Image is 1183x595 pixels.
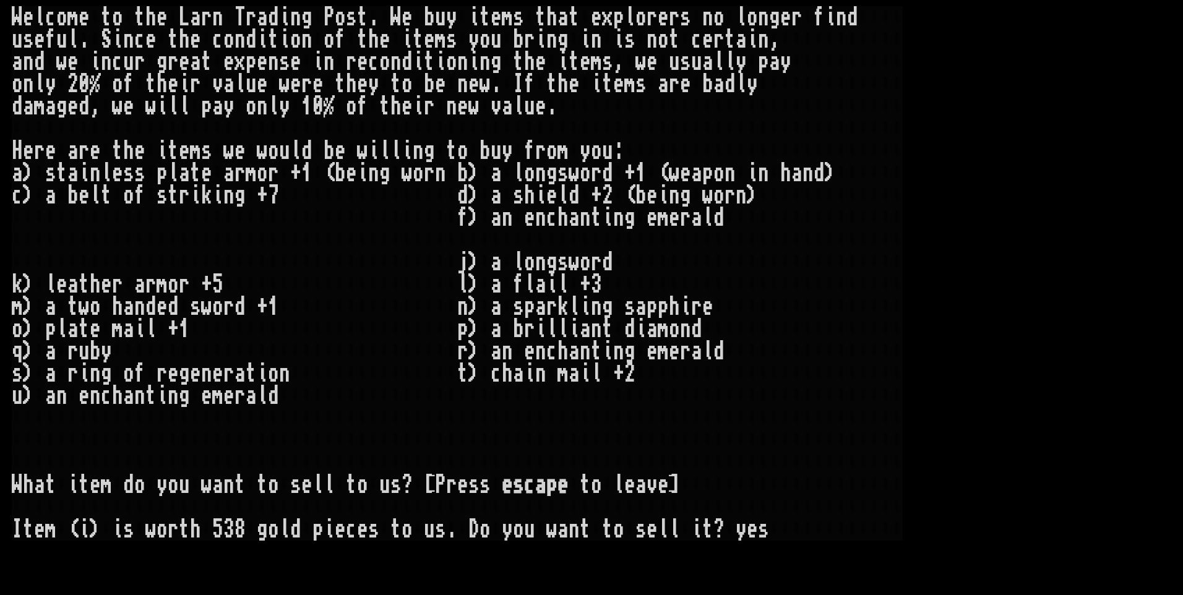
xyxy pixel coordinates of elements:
[435,51,446,73] div: i
[90,95,101,118] div: ,
[758,51,769,73] div: p
[134,140,145,162] div: e
[23,6,34,28] div: e
[123,73,134,95] div: f
[702,28,713,51] div: e
[480,51,491,73] div: n
[424,95,435,118] div: r
[569,73,580,95] div: e
[502,6,513,28] div: m
[591,51,602,73] div: m
[390,51,402,73] div: n
[357,51,368,73] div: e
[390,73,402,95] div: t
[680,51,691,73] div: s
[769,28,780,51] div: ,
[67,73,79,95] div: 2
[23,95,34,118] div: a
[212,28,223,51] div: c
[90,73,101,95] div: %
[290,140,301,162] div: l
[379,51,390,73] div: o
[179,6,190,28] div: L
[67,51,79,73] div: e
[112,95,123,118] div: w
[34,73,45,95] div: l
[535,95,546,118] div: e
[335,28,346,51] div: f
[647,51,658,73] div: e
[346,51,357,73] div: r
[580,28,591,51] div: i
[157,73,168,95] div: h
[45,73,56,95] div: y
[290,51,301,73] div: e
[435,73,446,95] div: e
[424,6,435,28] div: b
[79,95,90,118] div: d
[268,51,279,73] div: n
[134,28,145,51] div: c
[301,95,312,118] div: 1
[312,51,324,73] div: i
[402,28,413,51] div: i
[624,6,635,28] div: l
[546,95,557,118] div: .
[179,28,190,51] div: h
[201,6,212,28] div: r
[223,140,234,162] div: w
[90,140,101,162] div: e
[234,28,246,51] div: n
[179,73,190,95] div: i
[457,51,468,73] div: n
[357,6,368,28] div: t
[669,73,680,95] div: r
[535,6,546,28] div: t
[480,28,491,51] div: o
[446,95,457,118] div: n
[557,51,569,73] div: i
[591,6,602,28] div: e
[324,95,335,118] div: %
[56,6,67,28] div: o
[168,51,179,73] div: r
[669,6,680,28] div: r
[246,51,257,73] div: p
[635,51,647,73] div: w
[747,73,758,95] div: y
[34,95,45,118] div: m
[446,6,457,28] div: y
[201,51,212,73] div: t
[101,51,112,73] div: n
[613,6,624,28] div: p
[413,28,424,51] div: t
[725,73,736,95] div: d
[112,51,123,73] div: c
[413,95,424,118] div: i
[680,73,691,95] div: e
[12,140,23,162] div: H
[557,6,569,28] div: a
[45,28,56,51] div: f
[658,28,669,51] div: o
[145,28,157,51] div: e
[246,73,257,95] div: u
[223,28,234,51] div: o
[725,51,736,73] div: l
[402,6,413,28] div: e
[301,140,312,162] div: d
[368,140,379,162] div: i
[79,28,90,51] div: .
[713,28,725,51] div: r
[702,51,713,73] div: a
[268,28,279,51] div: t
[647,28,658,51] div: n
[123,95,134,118] div: e
[34,140,45,162] div: r
[335,6,346,28] div: o
[179,95,190,118] div: l
[413,51,424,73] div: i
[201,140,212,162] div: s
[279,140,290,162] div: u
[713,51,725,73] div: l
